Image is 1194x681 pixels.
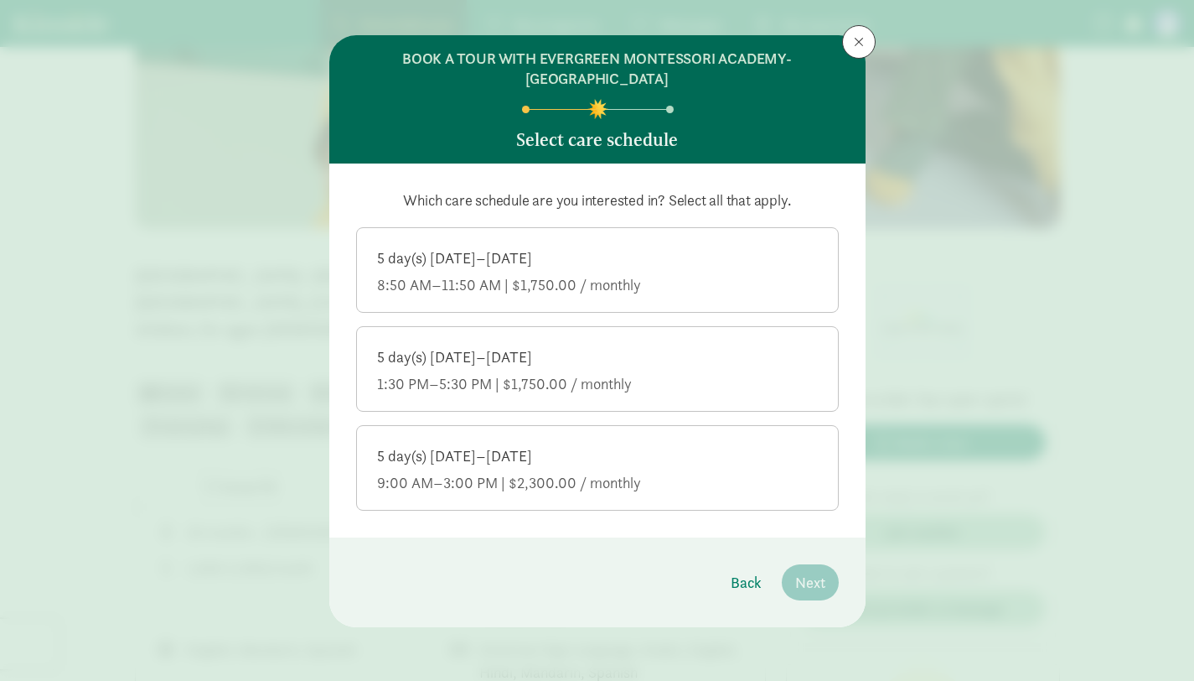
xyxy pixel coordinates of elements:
[377,446,818,466] div: 5 day(s) [DATE]–[DATE]
[377,275,818,295] div: 8:50 AM–11:50 AM | $1,750.00 / monthly
[377,374,818,394] div: 1:30 PM–5:30 PM | $1,750.00 / monthly
[782,564,839,600] button: Next
[717,564,775,600] button: Back
[377,347,818,367] div: 5 day(s) [DATE]–[DATE]
[377,248,818,268] div: 5 day(s) [DATE]–[DATE]
[795,571,825,594] span: Next
[516,130,678,150] h5: Select care schedule
[731,571,762,594] span: Back
[356,49,839,89] h6: BOOK A TOUR WITH EVERGREEN MONTESSORI ACADEMY- [GEOGRAPHIC_DATA]
[356,190,839,211] p: Which care schedule are you interested in? Select all that apply.
[377,473,818,493] div: 9:00 AM–3:00 PM | $2,300.00 / monthly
